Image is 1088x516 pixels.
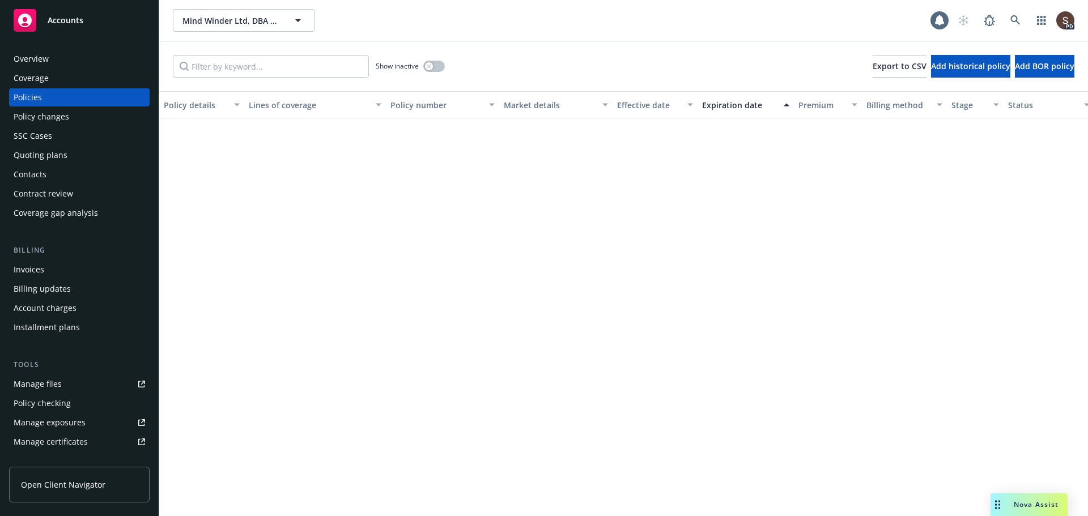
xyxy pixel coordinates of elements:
a: Switch app [1030,9,1053,32]
button: Policy number [386,91,499,118]
a: Installment plans [9,318,150,336]
div: Invoices [14,261,44,279]
div: Billing method [866,99,930,111]
div: Premium [798,99,845,111]
button: Billing method [862,91,947,118]
span: Accounts [48,16,83,25]
div: Tools [9,359,150,370]
div: Quoting plans [14,146,67,164]
button: Mind Winder Ltd, DBA MindWinder Aviation [173,9,314,32]
div: Market details [504,99,596,111]
div: Billing [9,245,150,256]
a: Invoices [9,261,150,279]
div: Contract review [14,185,73,203]
a: Manage certificates [9,433,150,451]
a: Quoting plans [9,146,150,164]
button: Policy details [159,91,244,118]
a: Manage claims [9,452,150,470]
input: Filter by keyword... [173,55,369,78]
button: Expiration date [698,91,794,118]
a: Policy changes [9,108,150,126]
span: Show inactive [376,61,419,71]
div: Manage exposures [14,413,86,432]
div: Installment plans [14,318,80,336]
a: Accounts [9,5,150,36]
button: Export to CSV [873,55,926,78]
a: Manage exposures [9,413,150,432]
div: SSC Cases [14,127,52,145]
button: Effective date [613,91,698,118]
div: Contacts [14,165,46,184]
span: Add historical policy [931,61,1010,71]
div: Policy number [390,99,482,111]
a: Account charges [9,299,150,317]
span: Nova Assist [1014,500,1059,509]
button: Premium [794,91,862,118]
div: Status [1008,99,1077,111]
a: Billing updates [9,280,150,298]
div: Expiration date [702,99,777,111]
div: Account charges [14,299,76,317]
div: Effective date [617,99,681,111]
div: Policy changes [14,108,69,126]
div: Policies [14,88,42,106]
a: SSC Cases [9,127,150,145]
span: Mind Winder Ltd, DBA MindWinder Aviation [182,15,280,27]
a: Manage files [9,375,150,393]
a: Search [1004,9,1027,32]
button: Market details [499,91,613,118]
div: Coverage gap analysis [14,204,98,222]
span: Add BOR policy [1015,61,1074,71]
a: Coverage [9,69,150,87]
div: Drag to move [991,493,1005,516]
button: Add BOR policy [1015,55,1074,78]
div: Manage files [14,375,62,393]
button: Nova Assist [991,493,1068,516]
a: Overview [9,50,150,68]
span: Open Client Navigator [21,479,105,491]
a: Coverage gap analysis [9,204,150,222]
div: Manage claims [14,452,71,470]
div: Overview [14,50,49,68]
a: Start snowing [952,9,975,32]
a: Contacts [9,165,150,184]
div: Policy details [164,99,227,111]
div: Lines of coverage [249,99,369,111]
div: Stage [951,99,987,111]
span: Export to CSV [873,61,926,71]
div: Policy checking [14,394,71,412]
a: Policies [9,88,150,106]
button: Add historical policy [931,55,1010,78]
img: photo [1056,11,1074,29]
button: Stage [947,91,1004,118]
button: Lines of coverage [244,91,386,118]
div: Manage certificates [14,433,88,451]
div: Coverage [14,69,49,87]
div: Billing updates [14,280,71,298]
a: Contract review [9,185,150,203]
a: Report a Bug [978,9,1001,32]
a: Policy checking [9,394,150,412]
